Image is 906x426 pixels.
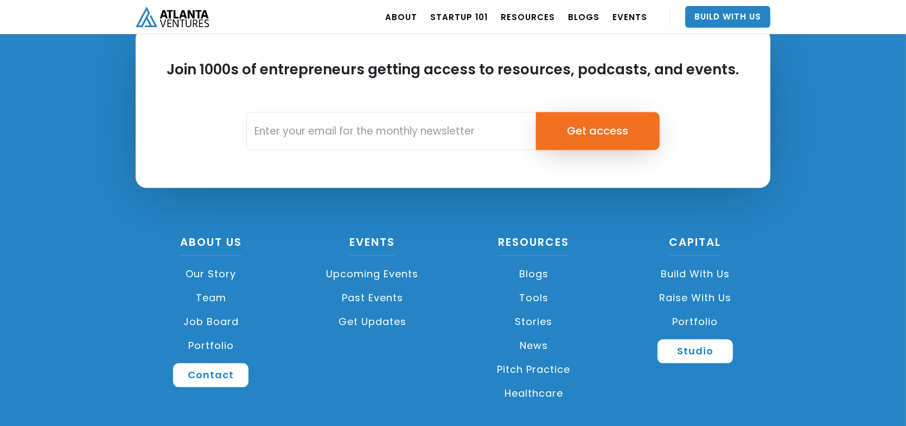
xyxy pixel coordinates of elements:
a: About US [180,234,242,256]
a: Portfolio [136,334,286,358]
a: Upcoming Events [297,262,448,286]
a: Tools [458,286,609,310]
a: News [458,334,609,358]
a: Blogs [458,262,609,286]
a: Portfolio [620,310,771,334]
a: Raise with Us [620,286,771,310]
a: Stories [458,310,609,334]
h2: Join 1000s of entrepreneurs getting access to resources, podcasts, and events. [167,60,739,98]
a: Job Board [136,310,286,334]
a: Healthcare [458,382,609,405]
form: Email Form [246,112,660,150]
a: Get Updates [297,310,448,334]
a: Contact [173,363,248,387]
input: Enter your email for the monthly newsletter [246,112,536,150]
a: Studio [658,339,733,363]
a: BLOGS [568,2,599,32]
a: Our Story [136,262,286,286]
a: ABOUT [385,2,417,32]
a: Resources [498,234,569,256]
a: RESOURCES [501,2,555,32]
a: Startup 101 [430,2,488,32]
a: Build With Us [685,6,770,28]
a: Past Events [297,286,448,310]
a: Build with us [620,262,771,286]
a: Events [349,234,395,256]
a: EVENTS [612,2,647,32]
a: Pitch Practice [458,358,609,382]
a: Team [136,286,286,310]
input: Get access [536,112,660,150]
a: CAPITAL [669,234,721,256]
